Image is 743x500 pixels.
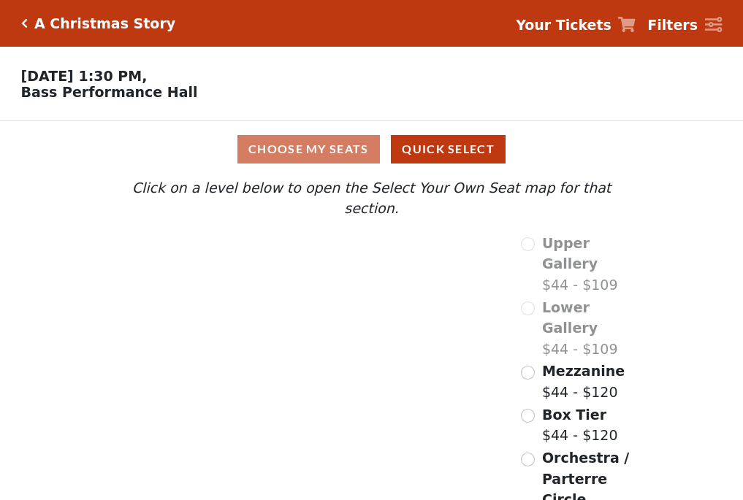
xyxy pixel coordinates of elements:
[542,404,618,446] label: $44 - $120
[542,407,606,423] span: Box Tier
[103,177,639,219] p: Click on a level below to open the Select Your Own Seat map for that section.
[542,235,598,272] span: Upper Gallery
[516,15,636,36] a: Your Tickets
[391,135,506,164] button: Quick Select
[542,297,640,360] label: $44 - $109
[647,15,722,36] a: Filters
[34,15,175,32] h5: A Christmas Story
[186,272,359,327] path: Lower Gallery - Seats Available: 0
[542,361,625,402] label: $44 - $120
[264,376,430,476] path: Orchestra / Parterre Circle - Seats Available: 80
[516,17,611,33] strong: Your Tickets
[542,299,598,336] span: Lower Gallery
[542,233,640,296] label: $44 - $109
[21,18,28,28] a: Click here to go back to filters
[647,17,698,33] strong: Filters
[174,240,338,280] path: Upper Gallery - Seats Available: 0
[542,363,625,379] span: Mezzanine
